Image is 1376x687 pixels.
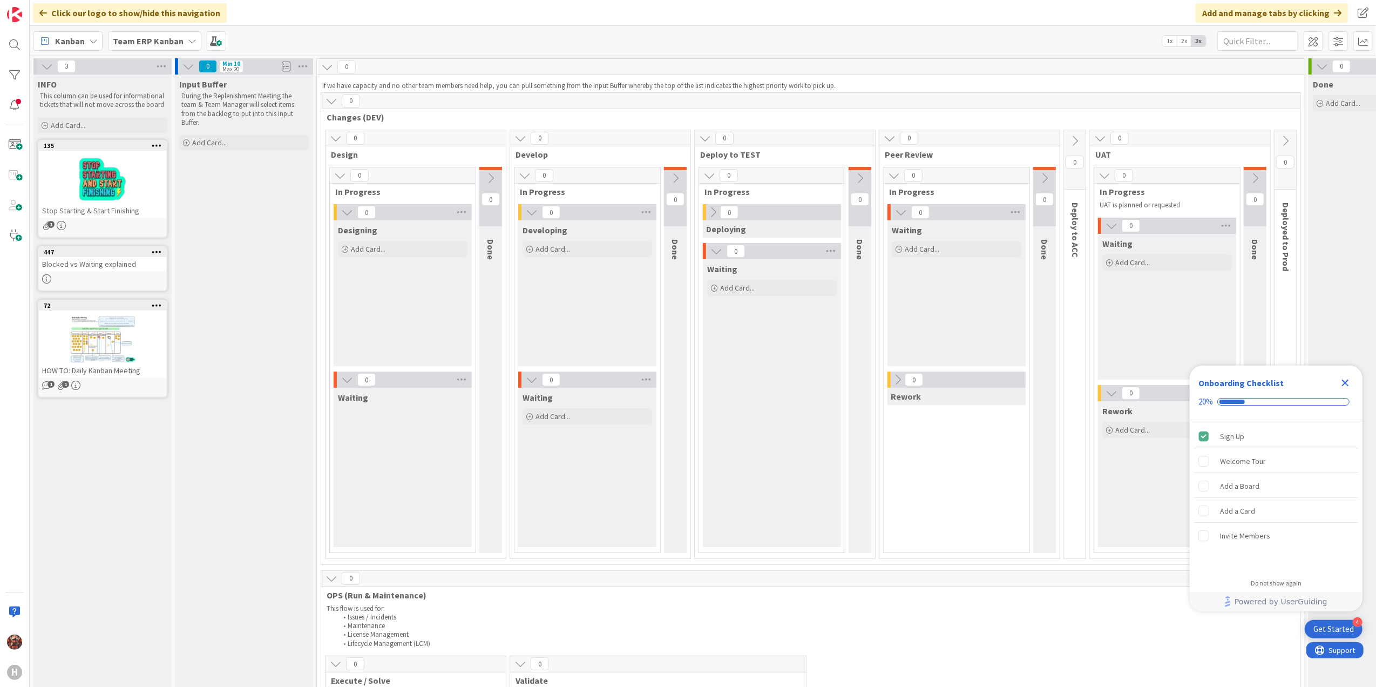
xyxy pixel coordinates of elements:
[337,630,1296,639] li: License Management
[1066,156,1084,169] span: 0
[39,204,166,218] div: Stop Starting & Start Finishing
[891,391,921,402] span: Rework
[346,657,364,670] span: 0
[1039,239,1050,260] span: Done
[1198,397,1354,407] div: Checklist progress: 20%
[851,193,869,206] span: 0
[1162,36,1177,46] span: 1x
[531,132,549,145] span: 0
[1195,592,1357,611] a: Powered by UserGuiding
[1035,193,1054,206] span: 0
[39,141,166,218] div: 135Stop Starting & Start Finishing
[181,92,307,127] p: During the Replenishment Meeting the team & Team Manager will select items from the backlog to pu...
[7,665,22,680] div: H
[542,373,560,386] span: 0
[222,66,239,72] div: Max 20
[44,302,166,309] div: 72
[39,141,166,151] div: 135
[1198,376,1284,389] div: Onboarding Checklist
[1095,149,1257,160] span: UAT
[905,373,923,386] span: 0
[523,225,567,235] span: Developing
[536,244,570,254] span: Add Card...
[1122,387,1140,400] span: 0
[335,186,462,197] span: In Progress
[531,657,549,670] span: 0
[1220,480,1259,493] div: Add a Board
[351,244,385,254] span: Add Card...
[55,35,85,48] span: Kanban
[1115,258,1150,267] span: Add Card...
[1305,620,1363,638] div: Open Get Started checklist, remaining modules: 4
[523,392,553,403] span: Waiting
[199,60,217,73] span: 0
[1276,156,1294,169] span: 0
[536,412,570,421] span: Add Card...
[1217,31,1298,51] input: Quick Filter...
[1332,60,1351,73] span: 0
[7,635,22,650] img: JK
[715,132,734,145] span: 0
[342,572,360,585] span: 0
[337,622,1296,630] li: Maintenance
[1194,425,1358,448] div: Sign Up is complete.
[1115,425,1150,435] span: Add Card...
[51,120,85,130] span: Add Card...
[1326,98,1360,108] span: Add Card...
[482,193,500,206] span: 0
[337,613,1296,622] li: Issues / Incidents
[542,206,560,219] span: 0
[727,245,745,258] span: 0
[23,2,49,15] span: Support
[1250,239,1260,260] span: Done
[327,604,1295,613] p: This flow is used for:
[342,95,360,107] span: 0
[1246,193,1264,206] span: 0
[1196,3,1348,23] div: Add and manage tabs by clicking
[905,244,939,254] span: Add Card...
[900,132,918,145] span: 0
[706,224,746,234] span: Deploying
[1194,474,1358,498] div: Add a Board is incomplete.
[7,7,22,22] img: Visit kanbanzone.com
[1115,169,1133,182] span: 0
[1251,579,1302,588] div: Do not show again
[1235,595,1327,608] span: Powered by UserGuiding
[1220,504,1255,517] div: Add a Card
[1220,529,1270,542] div: Invite Members
[670,239,681,260] span: Done
[1177,36,1191,46] span: 2x
[1102,238,1133,249] span: Waiting
[1313,624,1354,635] div: Get Started
[666,193,684,206] span: 0
[1194,449,1358,473] div: Welcome Tour is incomplete.
[350,169,369,182] span: 0
[1190,592,1363,611] div: Footer
[485,239,496,260] span: Done
[1198,397,1213,407] div: 20%
[331,675,492,686] span: Execute / Solve
[855,239,865,260] span: Done
[44,142,166,150] div: 135
[39,247,166,271] div: 447Blocked vs Waiting explained
[720,283,755,293] span: Add Card...
[1190,366,1363,611] div: Checklist Container
[39,301,166,378] div: 72HOW TO: Daily Kanban Meeting
[113,36,184,46] b: Team ERP Kanban
[337,60,356,73] span: 0
[39,301,166,311] div: 72
[1280,203,1291,271] span: Deployed to Prod
[704,186,831,197] span: In Progress
[892,225,922,235] span: Waiting
[720,169,738,182] span: 0
[338,392,368,403] span: Waiting
[322,82,1299,90] p: If we have capacity and no other team members need help, you can pull something from the Input Bu...
[62,381,69,388] span: 1
[1220,455,1266,468] div: Welcome Tour
[39,363,166,378] div: HOW TO: Daily Kanban Meeting
[1102,406,1133,416] span: Rework
[357,206,376,219] span: 0
[1191,36,1206,46] span: 3x
[1313,79,1333,90] span: Done
[39,247,166,257] div: 447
